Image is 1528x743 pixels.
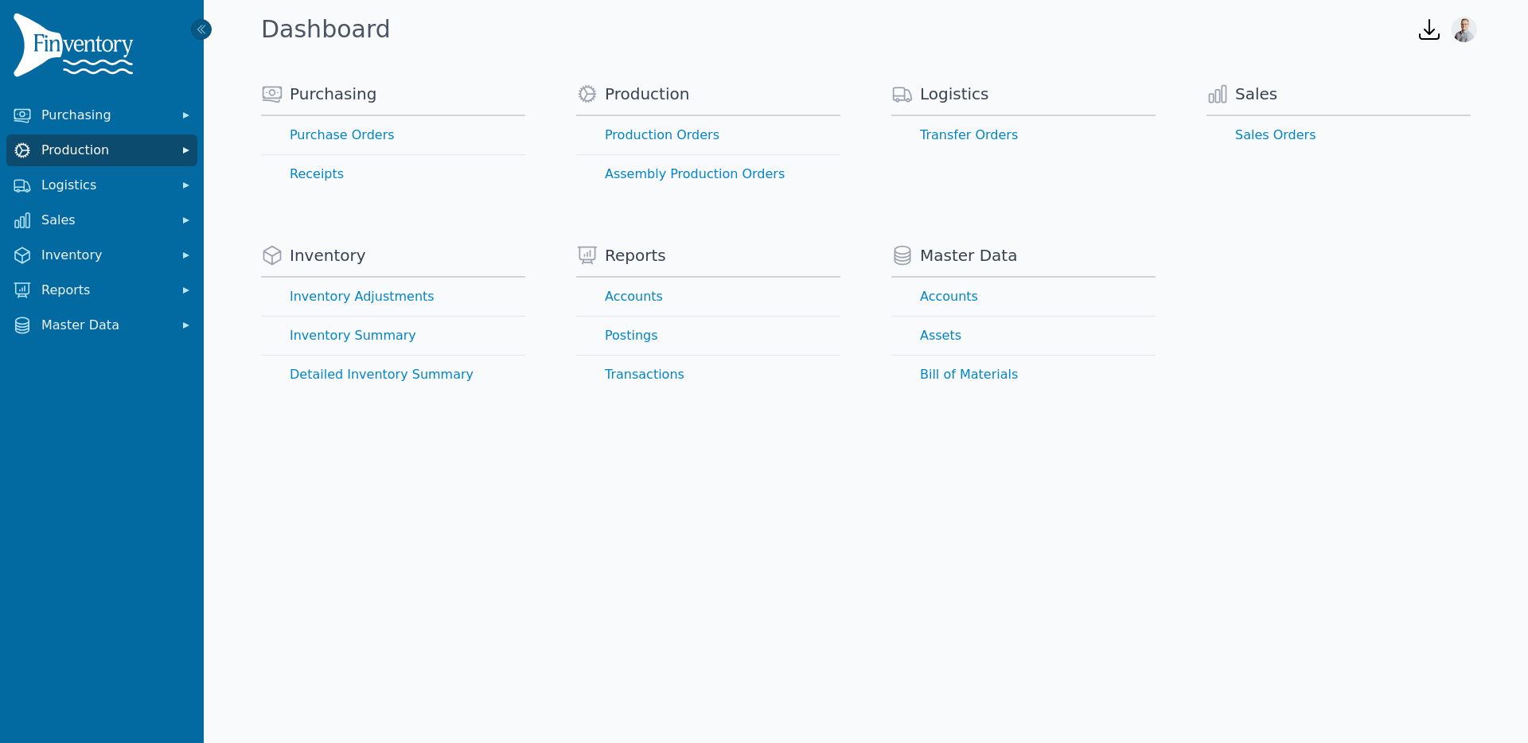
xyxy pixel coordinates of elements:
[891,317,1156,355] a: Assets
[41,211,169,230] span: Sales
[6,309,197,341] button: Master Data
[605,83,689,105] span: Production
[1206,116,1471,154] a: Sales Orders
[6,169,197,201] button: Logistics
[6,274,197,306] button: Reports
[6,99,197,131] button: Purchasing
[290,244,366,266] span: Inventory
[41,246,169,265] span: Inventory
[576,116,840,154] a: Production Orders
[6,204,197,236] button: Sales
[13,13,140,84] img: Finventory
[891,116,1156,154] a: Transfer Orders
[1452,17,1477,42] img: Joshua Benton
[576,278,840,316] a: Accounts
[605,244,666,266] span: Reports
[576,356,840,394] a: Transactions
[261,155,525,193] a: Receipts
[891,356,1156,394] a: Bill of Materials
[41,281,169,300] span: Reports
[41,141,169,160] span: Production
[6,134,197,166] button: Production
[920,244,1017,266] span: Master Data
[41,316,169,335] span: Master Data
[261,15,391,44] h1: Dashboard
[41,106,169,125] span: Purchasing
[920,83,989,105] span: Logistics
[576,155,840,193] a: Assembly Production Orders
[576,317,840,355] a: Postings
[6,239,197,271] button: Inventory
[290,83,376,105] span: Purchasing
[891,278,1156,316] a: Accounts
[1235,83,1277,105] span: Sales
[261,278,525,316] a: Inventory Adjustments
[261,317,525,355] a: Inventory Summary
[261,356,525,394] a: Detailed Inventory Summary
[261,116,525,154] a: Purchase Orders
[41,176,169,195] span: Logistics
